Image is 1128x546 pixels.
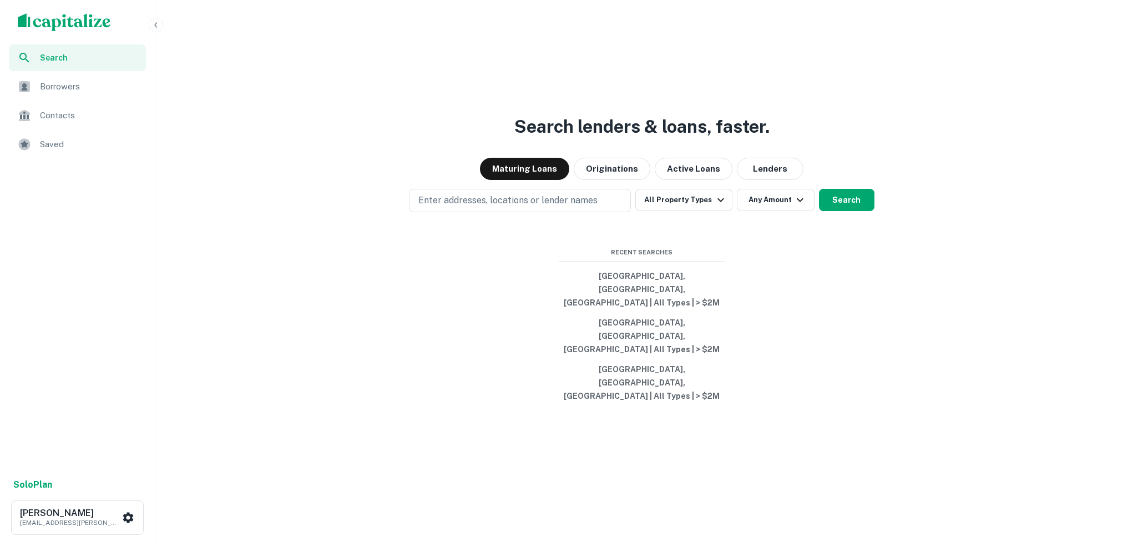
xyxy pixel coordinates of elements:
[819,189,874,211] button: Search
[9,131,146,158] a: Saved
[559,248,725,257] span: Recent Searches
[40,52,139,64] span: Search
[480,158,569,180] button: Maturing Loans
[559,313,725,359] button: [GEOGRAPHIC_DATA], [GEOGRAPHIC_DATA], [GEOGRAPHIC_DATA] | All Types | > $2M
[9,102,146,129] a: Contacts
[9,73,146,100] a: Borrowers
[13,478,52,492] a: SoloPlan
[737,189,815,211] button: Any Amount
[18,13,111,31] img: capitalize-logo.png
[737,158,803,180] button: Lenders
[574,158,650,180] button: Originations
[559,359,725,406] button: [GEOGRAPHIC_DATA], [GEOGRAPHIC_DATA], [GEOGRAPHIC_DATA] | All Types | > $2M
[514,113,770,140] h3: Search lenders & loans, faster.
[11,500,144,535] button: [PERSON_NAME][EMAIL_ADDRESS][PERSON_NAME][DOMAIN_NAME]
[409,189,631,212] button: Enter addresses, locations or lender names
[635,189,732,211] button: All Property Types
[559,266,725,313] button: [GEOGRAPHIC_DATA], [GEOGRAPHIC_DATA], [GEOGRAPHIC_DATA] | All Types | > $2M
[418,194,598,207] p: Enter addresses, locations or lender names
[40,138,139,151] span: Saved
[9,44,146,71] a: Search
[1073,457,1128,510] iframe: Chat Widget
[13,479,52,490] strong: Solo Plan
[40,80,139,93] span: Borrowers
[40,109,139,122] span: Contacts
[20,509,120,518] h6: [PERSON_NAME]
[20,518,120,528] p: [EMAIL_ADDRESS][PERSON_NAME][DOMAIN_NAME]
[655,158,732,180] button: Active Loans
